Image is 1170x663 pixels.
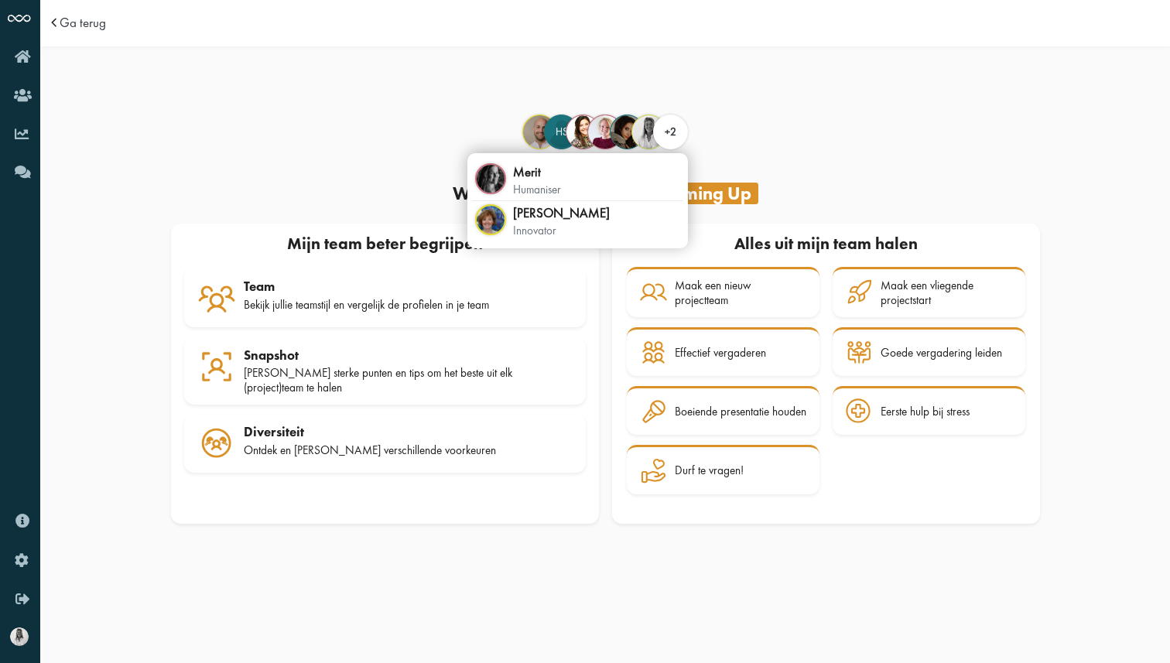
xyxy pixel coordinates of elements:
[522,114,557,149] div: Floris
[675,346,766,360] div: Effectief vergaderen
[513,204,610,223] div: [PERSON_NAME]
[675,279,806,307] div: Maak een nieuw projectteam
[513,182,561,197] div: humaniser
[177,231,592,260] div: Mijn team beter begrijpen
[587,114,622,149] div: Lieke
[244,366,573,395] div: [PERSON_NAME] sterke punten en tips om het beste uit elk (project)team te halen
[665,125,676,138] span: +2
[566,114,600,149] div: Jeske
[627,386,819,436] a: Boeiende presentatie houden
[833,327,1025,377] a: Goede vergadering leiden
[881,279,1012,307] div: Maak een vliegende projectstart
[881,405,970,419] div: Eerste hulp bij stress
[244,424,573,439] div: Diversiteit
[833,386,1025,436] a: Eerste hulp bij stress
[184,415,586,473] a: Diversiteit Ontdek en [PERSON_NAME] verschillende voorkeuren
[627,267,819,317] a: Maak een nieuw projectteam
[627,445,819,494] a: Durf te vragen!
[545,125,578,140] span: HS
[625,231,1027,260] div: Alles uit mijn team halen
[648,183,758,204] div: Teaming Up
[513,223,610,238] div: innovator
[513,163,561,182] div: Merit
[244,443,573,457] div: Ontdek en [PERSON_NAME] verschillende voorkeuren
[675,463,744,477] div: Durf te vragen!
[627,327,819,377] a: Effectief vergaderen
[244,298,573,312] div: Bekijk jullie teamstijl en vergelijk de profielen in je team
[631,114,666,149] div: Marijn
[244,279,573,294] div: Team
[184,267,586,328] a: Team Bekijk jullie teamstijl en vergelijk de profielen in je team
[610,114,645,149] div: Maria
[881,346,1002,360] div: Goede vergadering leiden
[244,347,573,363] div: Snapshot
[544,114,579,149] div: Hanne
[60,16,106,29] a: Ga terug
[675,405,806,419] div: Boeiende presentatie houden
[833,267,1025,317] a: Maak een vliegende projectstart
[453,182,644,205] span: Wat wil je doen in team
[184,337,586,405] a: Snapshot [PERSON_NAME] sterke punten en tips om het beste uit elk (project)team te halen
